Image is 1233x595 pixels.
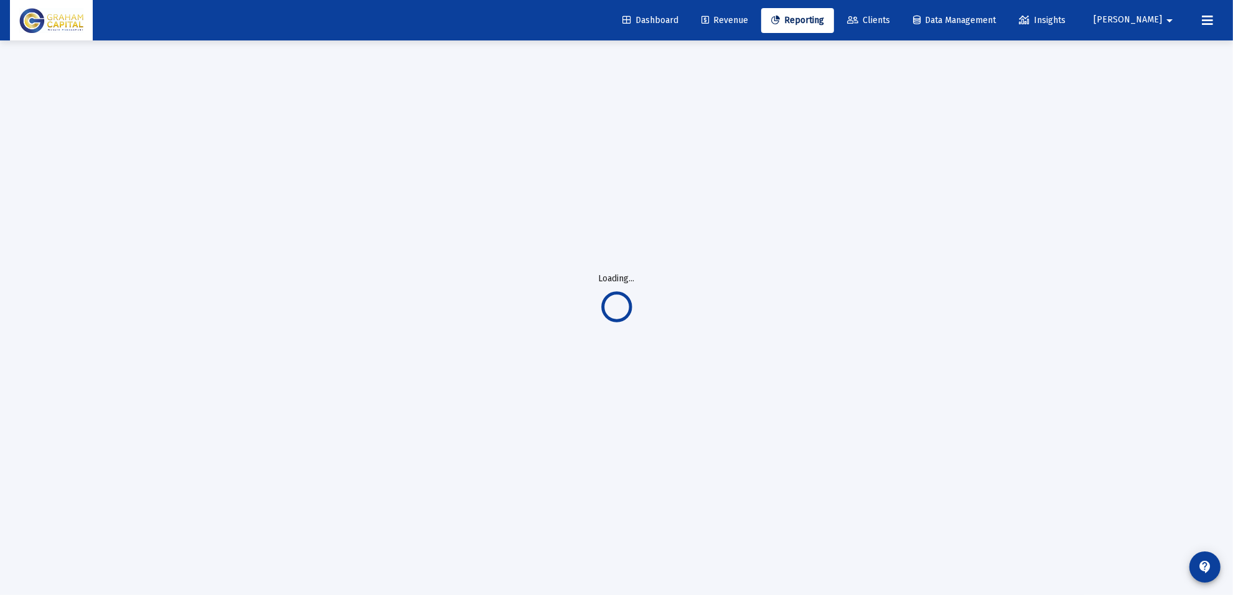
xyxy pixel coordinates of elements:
[701,15,748,26] span: Revenue
[903,8,1006,33] a: Data Management
[837,8,900,33] a: Clients
[761,8,834,33] a: Reporting
[612,8,688,33] a: Dashboard
[847,15,890,26] span: Clients
[1019,15,1066,26] span: Insights
[913,15,996,26] span: Data Management
[622,15,678,26] span: Dashboard
[19,8,83,33] img: Dashboard
[771,15,824,26] span: Reporting
[1009,8,1076,33] a: Insights
[1079,7,1192,32] button: [PERSON_NAME]
[1198,560,1212,574] mat-icon: contact_support
[692,8,758,33] a: Revenue
[1162,8,1177,33] mat-icon: arrow_drop_down
[1094,15,1162,26] span: [PERSON_NAME]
